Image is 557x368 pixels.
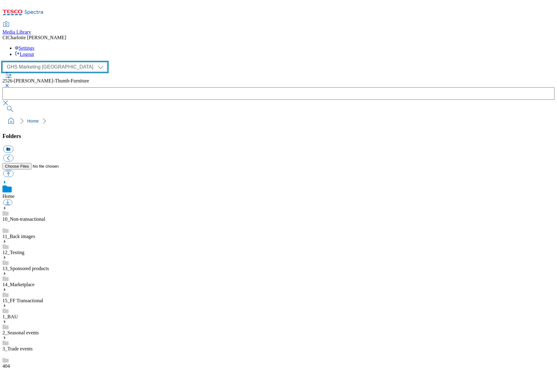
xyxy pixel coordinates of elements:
span: CI [2,35,7,40]
a: Home [27,119,39,123]
a: 1_BAU [2,314,18,319]
a: 10_Non-transactional [2,216,45,222]
a: 13_Sponsored products [2,266,49,271]
a: 3_Trade events [2,346,33,351]
nav: breadcrumb [2,115,555,127]
a: home [6,116,16,126]
a: Home [2,194,14,199]
a: 15_FF Transactional [2,298,43,303]
span: 2526-[PERSON_NAME]-Thumb-Furniture [2,78,89,83]
span: Charlotte [PERSON_NAME] [7,35,66,40]
a: 2_Seasonal events [2,330,39,335]
a: Settings [15,45,35,51]
a: Media Library [2,22,31,35]
a: 14_Marketplace [2,282,35,287]
a: 12_Testing [2,250,24,255]
a: Logout [15,52,34,57]
h3: Folders [2,133,555,140]
a: 11_Back images [2,234,35,239]
span: Media Library [2,29,31,35]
